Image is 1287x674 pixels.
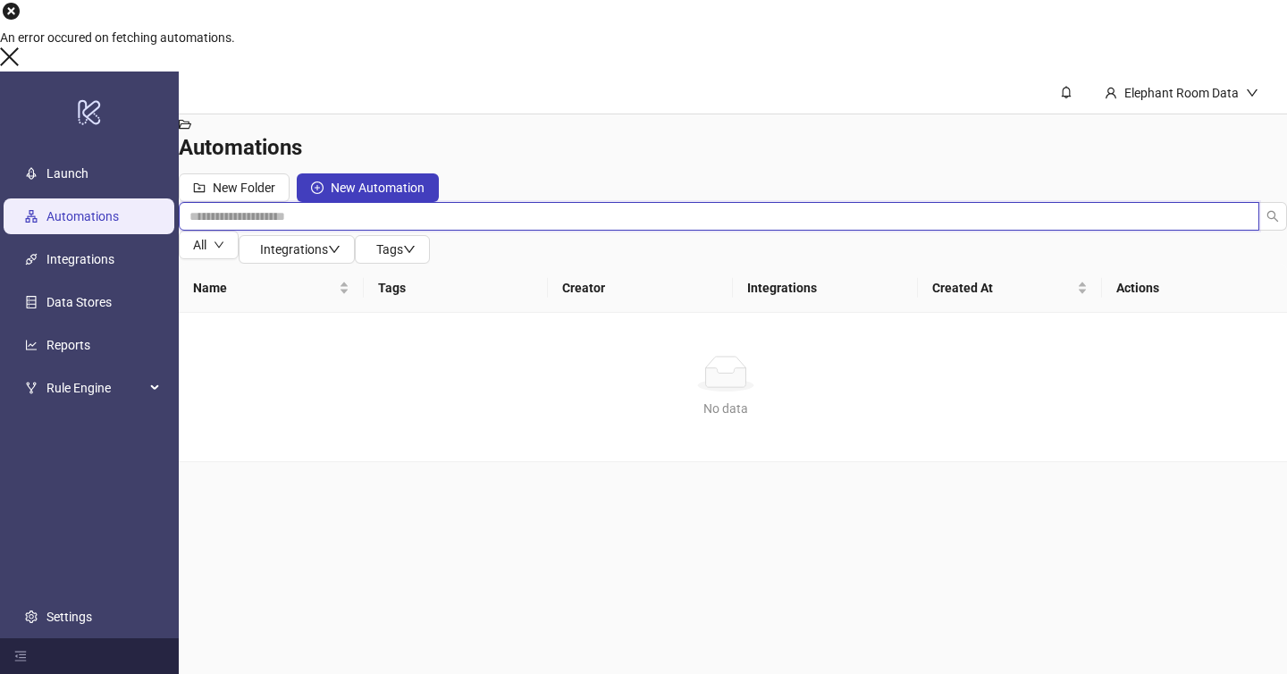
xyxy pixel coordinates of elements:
[297,173,439,202] button: New Automation
[46,370,145,406] span: Rule Engine
[193,238,206,252] span: All
[1102,264,1287,313] th: Actions
[46,166,88,181] a: Launch
[193,278,335,298] span: Name
[376,242,416,257] span: Tags
[179,264,364,313] th: Name
[213,181,275,195] span: New Folder
[311,181,324,194] span: plus-circle
[1117,83,1246,103] div: Elephant Room Data
[214,240,224,250] span: down
[239,235,355,264] button: Integrationsdown
[1266,210,1279,223] span: search
[46,338,90,352] a: Reports
[25,382,38,394] span: fork
[548,264,733,313] th: Creator
[179,173,290,202] button: New Folder
[1060,86,1072,98] span: bell
[200,399,1251,418] div: No data
[46,252,114,266] a: Integrations
[331,181,425,195] span: New Automation
[1246,87,1258,99] span: down
[46,610,92,624] a: Settings
[918,264,1103,313] th: Created At
[179,118,191,131] span: folder-open
[14,650,27,662] span: menu-fold
[179,231,239,259] button: Alldown
[403,243,416,256] span: down
[179,134,302,163] h3: Automations
[932,278,1074,298] span: Created At
[260,242,341,257] span: Integrations
[364,264,549,313] th: Tags
[46,295,112,309] a: Data Stores
[193,181,206,194] span: folder-add
[328,243,341,256] span: down
[355,235,430,264] button: Tagsdown
[733,264,918,313] th: Integrations
[1105,87,1117,99] span: user
[46,209,119,223] a: Automations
